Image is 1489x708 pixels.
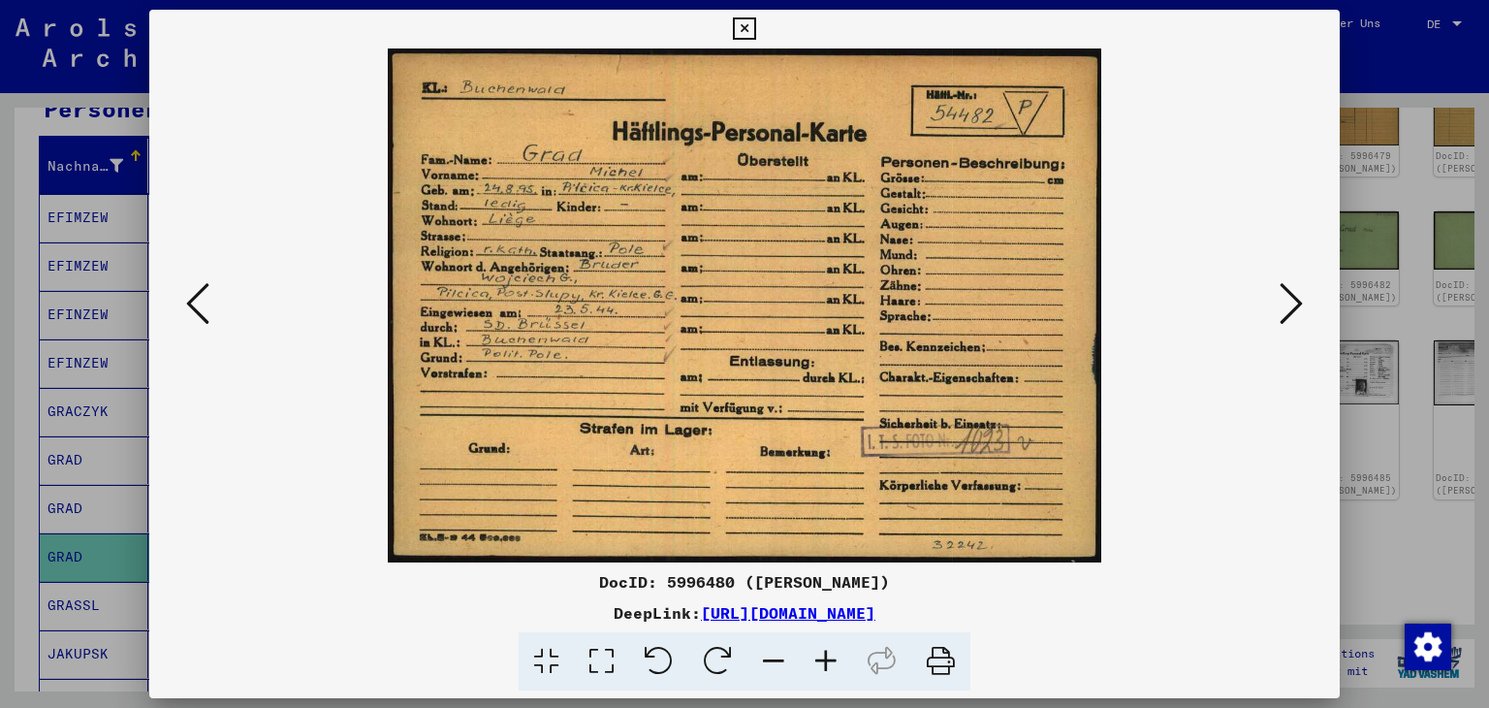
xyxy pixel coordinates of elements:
[1404,623,1450,669] div: Zustimmung ändern
[215,48,1275,563] img: 001.jpg
[1405,624,1451,670] img: Zustimmung ändern
[701,603,875,623] a: [URL][DOMAIN_NAME]
[149,570,1341,594] div: DocID: 5996480 ([PERSON_NAME])
[149,601,1341,625] div: DeepLink:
